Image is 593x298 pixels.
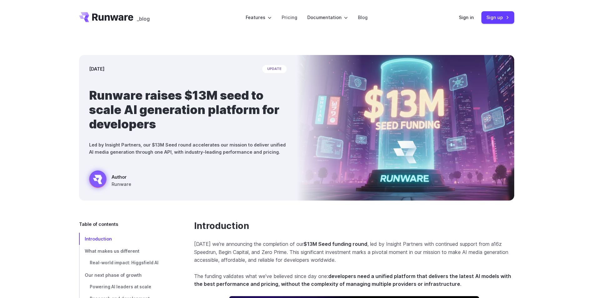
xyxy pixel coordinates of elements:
[79,257,174,269] a: Real-world impact: Higgsfield AI
[112,181,131,188] span: Runware
[90,284,151,289] span: Powering AI leaders at scale
[79,12,133,22] a: Go to /
[79,245,174,257] a: What makes us different
[481,11,514,23] a: Sign up
[282,14,297,21] a: Pricing
[459,14,474,21] a: Sign in
[137,12,150,22] a: _blog
[194,272,514,288] p: The funding validates what we've believed since day one: .
[194,273,511,287] strong: developers need a unified platform that delivers the latest AI models with the best performance a...
[89,171,131,191] a: Futuristic city scene with neon lights showing Runware announcement of $13M seed funding in large...
[85,236,112,241] span: Introduction
[262,65,287,73] span: update
[246,14,272,21] label: Features
[304,241,367,247] strong: $13M Seed funding round
[90,260,158,265] span: Real-world impact: Higgsfield AI
[79,233,174,245] a: Introduction
[307,14,348,21] label: Documentation
[297,55,514,201] img: Futuristic city scene with neon lights showing Runware announcement of $13M seed funding in large...
[358,14,368,21] a: Blog
[89,141,287,156] p: Led by Insight Partners, our $13M Seed round accelerates our mission to deliver unified AI media ...
[79,269,174,281] a: Our next phase of growth
[79,281,174,293] a: Powering AI leaders at scale
[137,16,150,21] span: _blog
[85,248,139,254] span: What makes us different
[194,240,514,264] p: [DATE] we're announcing the completion of our , led by Insight Partners with continued support fr...
[194,221,249,231] a: Introduction
[79,221,118,228] span: Table of contents
[89,65,104,72] time: [DATE]
[89,88,287,131] h1: Runware raises $13M seed to scale AI generation platform for developers
[112,173,131,181] span: Author
[85,272,142,278] span: Our next phase of growth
